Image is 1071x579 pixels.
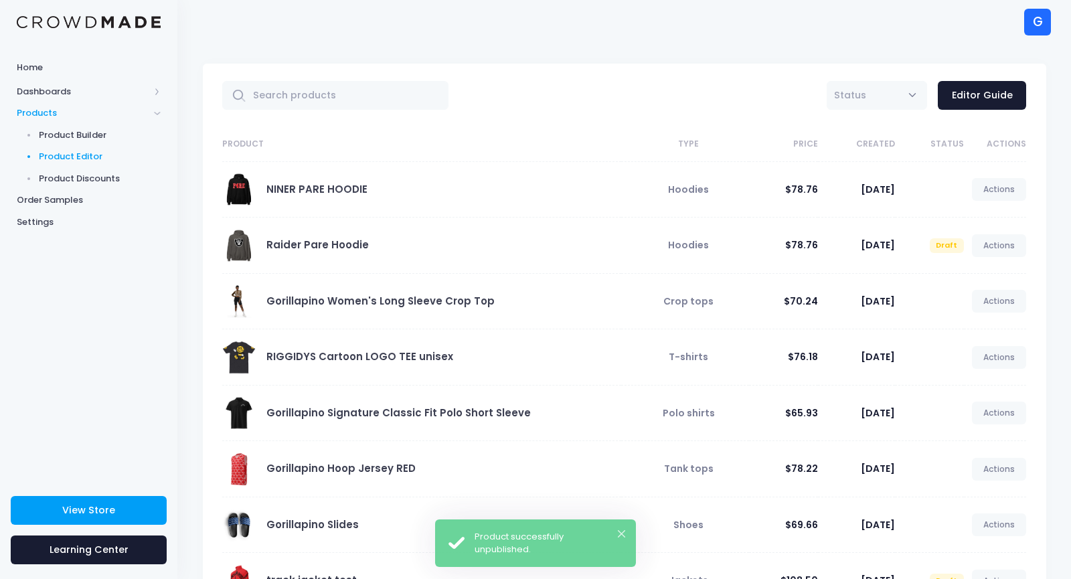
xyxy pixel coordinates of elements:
[972,290,1027,313] a: Actions
[222,81,449,110] input: Search products
[621,127,749,162] th: Type: activate to sort column ascending
[673,518,704,531] span: Shoes
[663,406,715,420] span: Polo shirts
[17,216,161,229] span: Settings
[972,178,1027,201] a: Actions
[39,129,161,142] span: Product Builder
[964,127,1027,162] th: Actions: activate to sort column ascending
[11,496,167,525] a: View Store
[1024,9,1051,35] div: G
[17,61,161,74] span: Home
[475,530,625,556] div: Product successfully unpublished.
[749,127,818,162] th: Price: activate to sort column ascending
[266,238,369,252] a: Raider Pare Hoodie
[930,238,964,253] span: Draft
[861,350,895,363] span: [DATE]
[17,85,149,98] span: Dashboards
[266,294,495,308] a: Gorillapino Women's Long Sleeve Crop Top
[972,458,1027,481] a: Actions
[17,16,161,29] img: Logo
[62,503,115,517] span: View Store
[938,81,1026,110] a: Editor Guide
[861,183,895,196] span: [DATE]
[972,346,1027,369] a: Actions
[827,81,927,110] span: Status
[664,462,714,475] span: Tank tops
[266,461,416,475] a: Gorillapino Hoop Jersey RED
[972,402,1027,424] a: Actions
[266,517,359,531] a: Gorillapino Slides
[861,238,895,252] span: [DATE]
[861,406,895,420] span: [DATE]
[784,295,818,308] span: $70.24
[972,513,1027,536] a: Actions
[50,543,129,556] span: Learning Center
[222,127,621,162] th: Product: activate to sort column ascending
[785,406,818,420] span: $65.93
[39,150,161,163] span: Product Editor
[834,88,866,102] span: Status
[668,238,709,252] span: Hoodies
[17,106,149,120] span: Products
[785,183,818,196] span: $78.76
[785,462,818,475] span: $78.22
[11,535,167,564] a: Learning Center
[266,349,453,363] a: RIGGIDYS Cartoon LOGO TEE unisex
[785,518,818,531] span: $69.66
[895,127,964,162] th: Status: activate to sort column ascending
[618,530,625,537] button: ×
[972,234,1027,257] a: Actions
[17,193,161,207] span: Order Samples
[861,518,895,531] span: [DATE]
[266,182,367,196] a: NINER PARE HOODIE
[39,172,161,185] span: Product Discounts
[663,295,714,308] span: Crop tops
[788,350,818,363] span: $76.18
[669,350,708,363] span: T-shirts
[668,183,709,196] span: Hoodies
[785,238,818,252] span: $78.76
[861,462,895,475] span: [DATE]
[818,127,895,162] th: Created: activate to sort column ascending
[861,295,895,308] span: [DATE]
[266,406,531,420] a: Gorillapino Signature Classic Fit Polo Short Sleeve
